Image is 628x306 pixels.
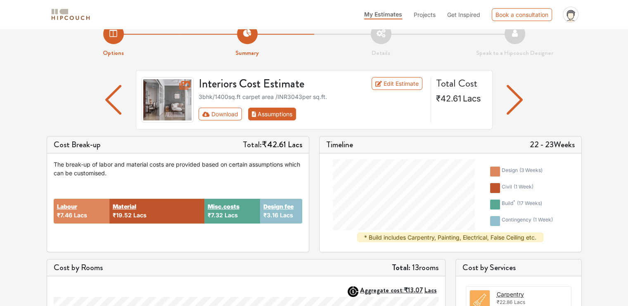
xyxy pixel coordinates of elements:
[436,77,486,89] h4: Total Cost
[103,48,124,57] strong: Options
[447,11,480,18] span: Get Inspired
[392,261,410,273] strong: Total:
[497,299,512,305] span: ₹22.86
[74,212,87,219] span: Lacs
[54,263,103,273] h5: Cost by Rooms
[463,94,481,104] span: Lacs
[263,212,278,219] span: ₹3.16
[105,85,121,115] img: arrow left
[113,202,136,211] button: Material
[414,11,436,18] span: Projects
[360,286,438,294] button: Aggregate cost:₹13.07Lacs
[199,108,426,120] div: Toolbar with button groups
[476,48,553,57] strong: Speak to a Hipcouch Designer
[199,108,303,120] div: First group
[392,263,438,273] h5: 13 rooms
[50,7,91,22] img: logo-horizontal.svg
[326,140,353,150] h5: Timeline
[199,92,426,101] div: 3bhk / 1400 sq.ft carpet area /INR 3043 per sq.ft.
[502,183,533,193] div: civil
[519,167,543,173] span: ( 3 weeks )
[436,94,461,104] span: ₹42.61
[502,200,542,209] div: build
[360,285,437,295] strong: Aggregate cost:
[372,48,390,57] strong: Details
[263,202,294,211] button: Design fee
[113,212,132,219] span: ₹19.52
[141,77,194,122] img: gallery
[235,48,259,57] strong: Summary
[194,77,351,91] h3: Interiors Cost Estimate
[497,290,524,299] button: Carpentry
[502,216,553,226] div: contingency
[54,160,302,177] div: The break-up of labor and material costs are provided based on certain assumptions which can be c...
[424,285,437,295] span: Lacs
[348,286,358,297] img: AggregateIcon
[54,140,101,150] h5: Cost Break-up
[208,212,223,219] span: ₹7.32
[364,11,402,18] span: My Estimates
[507,85,523,115] img: arrow left
[517,200,542,206] span: ( 17 weeks )
[533,217,553,223] span: ( 1 week )
[57,202,77,211] button: Labour
[462,263,575,273] h5: Cost by Services
[357,233,543,242] div: * Build includes Carpentry, Painting, Electrical, False Ceiling etc.
[199,108,242,120] button: Download
[514,299,525,305] span: Lacs
[208,202,239,211] button: Misc.costs
[225,212,238,219] span: Lacs
[243,140,302,150] h5: Total:
[492,8,552,21] div: Book a consultation
[530,140,575,150] h5: 22 - 23 Weeks
[133,212,147,219] span: Lacs
[288,139,302,151] span: Lacs
[280,212,293,219] span: Lacs
[262,139,286,151] span: ₹42.61
[50,5,91,24] span: logo-horizontal.svg
[248,108,296,120] button: Assumptions
[57,212,72,219] span: ₹7.46
[514,184,533,190] span: ( 1 week )
[372,77,422,90] a: Edit Estimate
[404,285,423,295] span: ₹13.07
[502,167,543,177] div: design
